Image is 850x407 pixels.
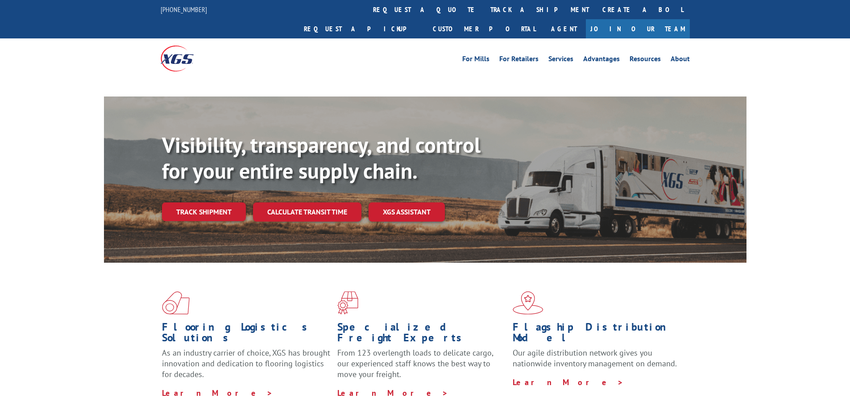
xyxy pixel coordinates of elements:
[513,322,681,348] h1: Flagship Distribution Model
[630,55,661,65] a: Resources
[162,388,273,398] a: Learn More >
[162,348,330,379] span: As an industry carrier of choice, XGS has brought innovation and dedication to flooring logistics...
[671,55,690,65] a: About
[586,19,690,38] a: Join Our Team
[337,348,506,387] p: From 123 overlength loads to delicate cargo, our experienced staff knows the best way to move you...
[337,322,506,348] h1: Specialized Freight Experts
[513,291,543,315] img: xgs-icon-flagship-distribution-model-red
[162,291,190,315] img: xgs-icon-total-supply-chain-intelligence-red
[548,55,573,65] a: Services
[583,55,620,65] a: Advantages
[297,19,426,38] a: Request a pickup
[253,202,361,222] a: Calculate transit time
[162,131,481,185] b: Visibility, transparency, and control for your entire supply chain.
[162,202,246,221] a: Track shipment
[499,55,539,65] a: For Retailers
[337,388,448,398] a: Learn More >
[337,291,358,315] img: xgs-icon-focused-on-flooring-red
[462,55,489,65] a: For Mills
[542,19,586,38] a: Agent
[369,202,445,222] a: XGS ASSISTANT
[513,348,677,369] span: Our agile distribution network gives you nationwide inventory management on demand.
[161,5,207,14] a: [PHONE_NUMBER]
[162,322,331,348] h1: Flooring Logistics Solutions
[426,19,542,38] a: Customer Portal
[513,377,624,387] a: Learn More >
